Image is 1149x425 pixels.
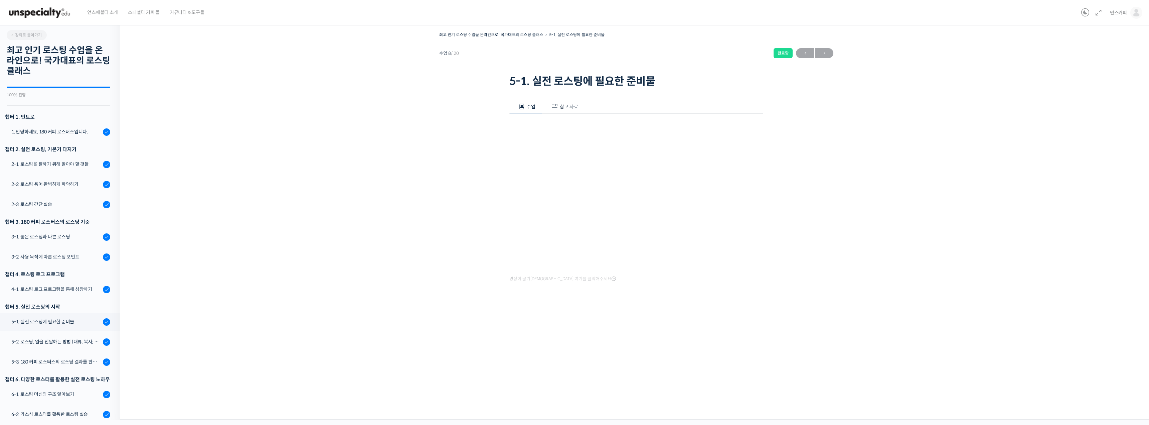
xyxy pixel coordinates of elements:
[11,233,101,240] div: 3-1. 좋은 로스팅과 나쁜 로스팅
[11,338,101,345] div: 5-2. 로스팅, 열을 전달하는 방법 (대류, 복사, 전도)
[11,391,101,398] div: 6-1. 로스팅 머신의 구조 알아보기
[1110,10,1127,16] span: 민스커피
[796,49,814,58] span: ←
[11,411,101,418] div: 6-2. 가스식 로스터를 활용한 로스팅 실습
[5,270,110,279] div: 챕터 4. 로스팅 로그 프로그램
[5,217,110,226] div: 챕터 3. 180 커피 로스터스의 로스팅 기준
[7,45,110,77] h2: 최고 인기 로스팅 수업을 온라인으로! 국가대표의 로스팅 클래스
[5,375,110,384] div: 챕터 6. 다양한 로스터를 활용한 실전 로스팅 노하우
[11,286,101,293] div: 4-1. 로스팅 로그 프로그램을 통해 성장하기
[509,276,616,282] span: 영상이 끊기[DEMOGRAPHIC_DATA] 여기를 클릭해주세요
[560,104,578,110] span: 참고 자료
[439,51,459,56] span: 수업 8
[774,48,793,58] div: 완료함
[549,32,605,37] a: 5-1. 실전 로스팅에 필요한 준비물
[11,358,101,365] div: 5-3. 180 커피 로스터스의 로스팅 결과를 판단하는 노하우
[815,48,833,58] a: 다음→
[5,302,110,311] div: 챕터 5. 실전 로스팅의 시작
[11,181,101,188] div: 2-2. 로스팅 용어 완벽하게 파악하기
[527,104,535,110] span: 수업
[11,253,101,260] div: 3-2. 사용 목적에 따른 로스팅 포인트
[11,128,101,135] div: 1. 안녕하세요, 180 커피 로스터스입니다.
[451,50,459,56] span: / 20
[5,112,110,121] h3: 챕터 1. 인트로
[7,30,47,40] a: 강의로 돌아가기
[5,145,110,154] div: 챕터 2. 실전 로스팅, 기본기 다지기
[509,75,763,88] h1: 5-1. 실전 로스팅에 필요한 준비물
[815,49,833,58] span: →
[796,48,814,58] a: ←이전
[11,161,101,168] div: 2-1. 로스팅을 잘하기 위해 알아야 할 것들
[11,201,101,208] div: 2-3. 로스팅 간단 실습
[10,32,42,37] span: 강의로 돌아가기
[7,93,110,97] div: 100% 진행
[11,318,101,325] div: 5-1. 실전 로스팅에 필요한 준비물
[439,32,543,37] a: 최고 인기 로스팅 수업을 온라인으로! 국가대표의 로스팅 클래스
